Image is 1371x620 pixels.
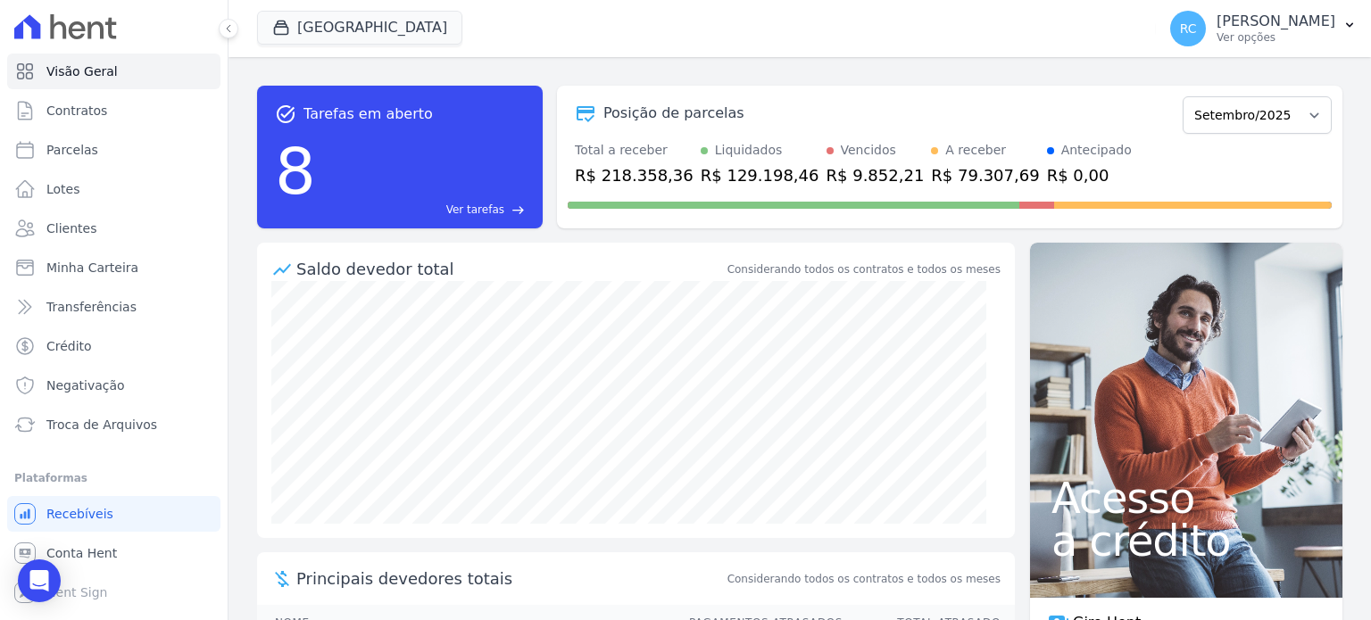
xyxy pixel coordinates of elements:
button: RC [PERSON_NAME] Ver opções [1156,4,1371,54]
div: Vencidos [841,141,896,160]
div: R$ 0,00 [1047,163,1132,187]
div: Considerando todos os contratos e todos os meses [727,261,1001,277]
div: R$ 218.358,36 [575,163,694,187]
span: Visão Geral [46,62,118,80]
div: Total a receber [575,141,694,160]
a: Contratos [7,93,220,128]
span: Contratos [46,102,107,120]
p: [PERSON_NAME] [1217,12,1335,30]
a: Crédito [7,328,220,364]
a: Conta Hent [7,535,220,571]
span: Troca de Arquivos [46,416,157,434]
span: Conta Hent [46,544,117,562]
a: Clientes [7,211,220,246]
span: Tarefas em aberto [303,103,433,125]
span: Principais devedores totais [296,566,724,591]
div: R$ 9.852,21 [827,163,925,187]
a: Parcelas [7,132,220,168]
div: Open Intercom Messenger [18,559,61,602]
a: Transferências [7,289,220,325]
span: Parcelas [46,141,98,159]
span: Crédito [46,337,92,355]
div: 8 [275,125,316,218]
span: Considerando todos os contratos e todos os meses [727,571,1001,587]
span: east [511,203,525,217]
span: Minha Carteira [46,259,138,277]
span: Negativação [46,376,125,394]
div: Posição de parcelas [603,103,744,124]
span: a crédito [1051,519,1321,562]
a: Ver tarefas east [323,202,525,218]
span: Clientes [46,219,96,237]
span: task_alt [275,103,296,125]
span: RC [1180,22,1197,35]
p: Ver opções [1217,30,1335,45]
a: Negativação [7,368,220,403]
div: R$ 129.198,46 [701,163,819,187]
div: R$ 79.307,69 [931,163,1039,187]
div: Saldo devedor total [296,257,724,281]
a: Visão Geral [7,54,220,89]
button: [GEOGRAPHIC_DATA] [257,11,462,45]
span: Ver tarefas [446,202,504,218]
div: A receber [945,141,1006,160]
div: Liquidados [715,141,783,160]
span: Recebíveis [46,505,113,523]
div: Plataformas [14,467,213,489]
span: Lotes [46,180,80,198]
a: Troca de Arquivos [7,407,220,442]
a: Minha Carteira [7,250,220,285]
span: Acesso [1051,476,1321,519]
a: Lotes [7,171,220,207]
div: Antecipado [1061,141,1132,160]
a: Recebíveis [7,496,220,532]
span: Transferências [46,298,137,316]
